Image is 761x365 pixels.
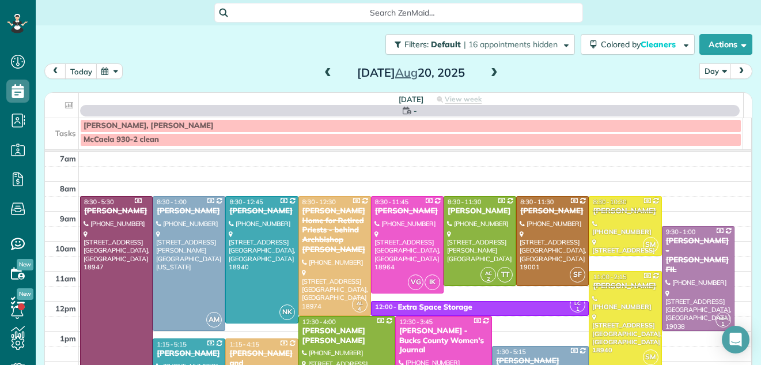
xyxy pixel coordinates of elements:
span: 1pm [60,334,76,343]
span: AM [206,312,222,328]
span: 8:30 - 11:30 [448,198,481,206]
span: Colored by [601,39,680,50]
span: 8:30 - 1:00 [157,198,187,206]
span: Filters: [404,39,429,50]
span: 7am [60,154,76,163]
span: NK [279,304,295,320]
span: IK [425,274,440,290]
span: 10am [55,244,76,253]
div: [PERSON_NAME] [447,206,513,216]
div: [PERSON_NAME] [PERSON_NAME] [302,326,392,346]
span: Cleaners [641,39,677,50]
span: TT [497,267,513,283]
span: 8:30 - 10:30 [593,198,626,206]
span: 12:30 - 4:00 [302,318,336,326]
button: Filters: Default | 16 appointments hidden [385,34,575,55]
span: SM [643,349,658,365]
span: 8:30 - 5:30 [84,198,114,206]
div: [PERSON_NAME] Home for Retired Priests - behind Archbishop [PERSON_NAME] [302,206,368,255]
span: [DATE] [399,95,423,104]
div: [PERSON_NAME] [156,349,222,359]
small: 1 [570,304,585,315]
span: 8:30 - 12:30 [302,198,336,206]
div: [PERSON_NAME] - [PERSON_NAME] FIL [665,236,731,276]
span: Aug [395,65,418,80]
button: next [730,63,752,79]
span: VG [408,274,423,290]
div: [PERSON_NAME] - Bucks County Women's Journal [399,326,489,356]
span: AL [357,300,363,306]
h2: [DATE] 20, 2025 [339,66,483,79]
span: | 16 appointments hidden [464,39,558,50]
div: [PERSON_NAME] [229,206,294,216]
span: View week [445,95,482,104]
span: 1:30 - 5:15 [496,348,526,356]
small: 1 [716,319,730,330]
div: [PERSON_NAME] [520,206,585,216]
span: New [17,259,33,270]
button: today [65,63,97,79]
span: 8am [60,184,76,193]
span: MH [719,315,727,321]
span: Default [431,39,461,50]
span: 12:30 - 3:45 [399,318,433,326]
div: Open Intercom Messenger [722,326,749,353]
small: 4 [353,304,367,315]
div: [PERSON_NAME] [156,206,222,216]
div: [PERSON_NAME] [592,281,658,291]
button: Colored byCleaners [581,34,695,55]
div: [PERSON_NAME] [84,206,149,216]
span: 8:30 - 12:45 [229,198,263,206]
span: 8:30 - 11:30 [520,198,554,206]
button: Actions [699,34,752,55]
span: SM [643,237,658,253]
span: New [17,288,33,300]
span: 9:30 - 1:00 [666,228,696,236]
span: 12pm [55,304,76,313]
span: [PERSON_NAME], [PERSON_NAME] [84,121,214,130]
span: - [414,105,417,116]
span: SF [570,267,585,283]
button: Day [699,63,732,79]
small: 2 [481,274,495,285]
span: 11:00 - 2:15 [593,273,626,281]
span: 9am [60,214,76,223]
span: 1:15 - 4:15 [229,340,259,348]
div: [PERSON_NAME] [592,206,658,216]
div: Extra Space Storage [398,303,472,313]
a: Filters: Default | 16 appointments hidden [380,34,575,55]
div: [PERSON_NAME] [374,206,440,216]
span: AC [485,270,492,276]
span: McCaela 930-2 clean [84,135,159,144]
button: prev [44,63,66,79]
span: 1:15 - 5:15 [157,340,187,348]
span: 11am [55,274,76,283]
span: 8:30 - 11:45 [375,198,408,206]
